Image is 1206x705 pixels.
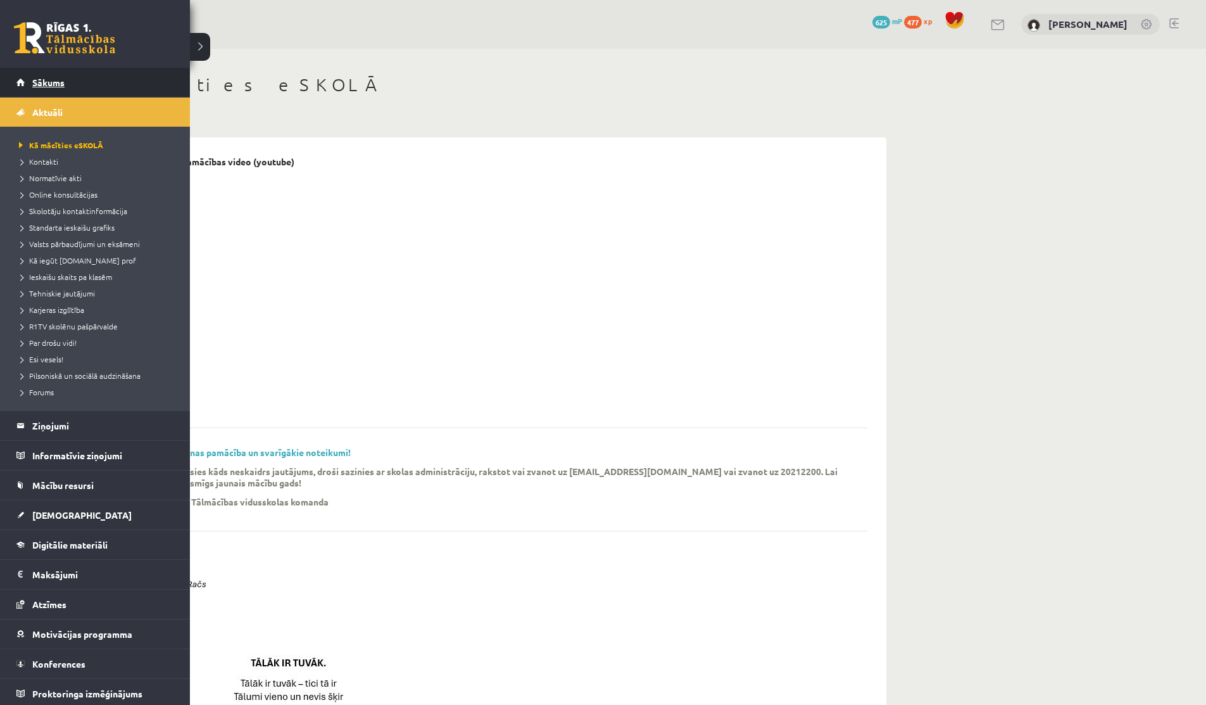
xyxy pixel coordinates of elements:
a: Kā mācīties eSKOLĀ [16,139,177,151]
span: xp [924,16,932,26]
p: Ja mācību procesā radīsies kāds neskaidrs jautājums, droši sazinies ar skolas administrāciju, rak... [95,466,848,488]
span: Online konsultācijas [16,189,97,200]
span: Sākums [32,77,65,88]
a: Normatīvie akti [16,172,177,184]
a: Pilsoniskā un sociālā audzināšana [16,370,177,381]
span: R1TV skolēnu pašpārvalde [16,321,118,331]
span: Kā mācīties eSKOLĀ [16,140,103,150]
span: Par drošu vidi! [16,338,77,348]
a: Forums [16,386,177,398]
span: Mācību resursi [32,480,94,491]
span: Tehniskie jautājumi [16,288,95,298]
a: R1TV skolēnu pašpārvalde [16,321,177,332]
a: Standarta ieskaišu grafiks [16,222,177,233]
a: Digitālie materiāli [16,530,174,559]
span: Skolotāju kontaktinformācija [16,206,127,216]
span: Normatīvie akti [16,173,82,183]
span: Kā iegūt [DOMAIN_NAME] prof [16,255,136,265]
legend: Maksājumi [32,560,174,589]
span: Karjeras izglītība [16,305,84,315]
a: [DEMOGRAPHIC_DATA] [16,500,174,530]
a: Online konsultācijas [16,189,177,200]
span: Esi vesels! [16,354,63,364]
a: Karjeras izglītība [16,304,177,315]
img: Rebeka Trofimova [1027,19,1040,32]
a: Ieskaišu skaits pa klasēm [16,271,177,283]
p: Rīgas 1. Tālmācības vidusskolas komanda [158,496,329,507]
span: Aktuāli [32,106,63,118]
a: Kā iegūt [DOMAIN_NAME] prof [16,255,177,266]
a: [PERSON_NAME] [1048,18,1127,30]
a: Mācību resursi [16,471,174,500]
span: mP [892,16,902,26]
span: Proktoringa izmēģinājums [32,688,142,699]
a: Rīgas 1. Tālmācības vidusskola [14,22,115,54]
a: Skolotāju kontaktinformācija [16,205,177,217]
span: Motivācijas programma [32,628,132,640]
span: Forums [16,387,54,397]
span: Pilsoniskā un sociālā audzināšana [16,371,141,381]
h1: Kā mācīties eSKOLĀ [76,74,886,96]
span: Digitālie materiāli [32,539,108,550]
span: Atzīmes [32,599,66,610]
legend: Informatīvie ziņojumi [32,441,174,470]
a: Tehniskie jautājumi [16,288,177,299]
a: R1TV eSKOLAS lietošanas pamācība un svarīgākie noteikumi! [95,447,351,458]
span: Konferences [32,658,85,670]
span: 625 [872,16,890,29]
a: Kontakti [16,156,177,167]
a: Motivācijas programma [16,619,174,649]
a: Par drošu vidi! [16,337,177,348]
a: 625 mP [872,16,902,26]
a: Aktuāli [16,98,174,127]
span: Ieskaišu skaits pa klasēm [16,272,112,282]
span: Valsts pārbaudījumi un eksāmeni [16,239,140,249]
a: 477 xp [904,16,938,26]
a: Atzīmes [16,590,174,619]
a: Sākums [16,68,174,97]
span: Standarta ieskaišu grafiks [16,222,115,232]
a: Maksājumi [16,560,174,589]
a: Informatīvie ziņojumi [16,441,174,470]
a: Ziņojumi [16,411,174,440]
a: Esi vesels! [16,353,177,365]
span: Kontakti [16,156,58,167]
a: Konferences [16,649,174,678]
legend: Ziņojumi [32,411,174,440]
span: [DEMOGRAPHIC_DATA] [32,509,132,521]
span: 477 [904,16,922,29]
p: eSKOLAS lietošanas pamācības video (youtube) [95,156,294,167]
a: Valsts pārbaudījumi un eksāmeni [16,238,177,250]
